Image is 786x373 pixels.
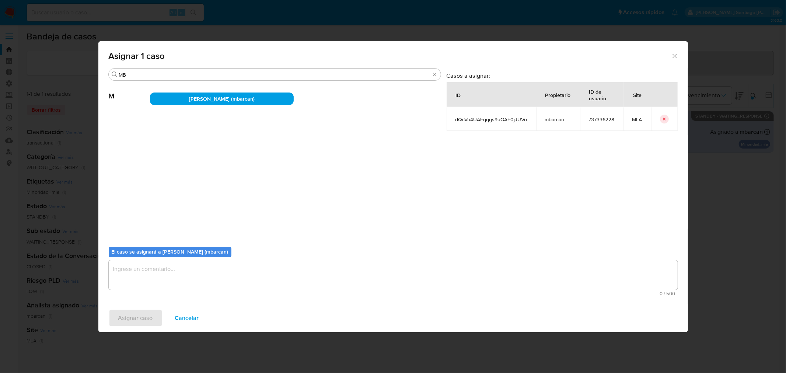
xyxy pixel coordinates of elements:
span: [PERSON_NAME] (mbarcan) [189,95,255,102]
div: assign-modal [98,41,688,332]
div: ID [447,86,470,104]
span: MLA [632,116,642,123]
div: ID de usuario [580,83,623,107]
div: Site [625,86,651,104]
button: Borrar [432,72,438,77]
div: [PERSON_NAME] (mbarcan) [150,93,294,105]
b: El caso se asignará a [PERSON_NAME] (mbarcan) [112,248,228,255]
button: Cerrar ventana [671,52,678,59]
h3: Casos a asignar: [447,72,678,79]
span: 737336228 [589,116,615,123]
span: Máximo 500 caracteres [111,291,675,296]
button: icon-button [660,115,669,123]
button: Cancelar [165,309,209,327]
span: Cancelar [175,310,199,326]
div: Propietario [537,86,580,104]
span: M [109,81,150,101]
input: Buscar analista [119,72,430,78]
span: Asignar 1 caso [109,52,671,60]
span: mbarcan [545,116,571,123]
button: Buscar [112,72,118,77]
span: dQcVu4UAFqqgs9uQAE0jJUVo [455,116,527,123]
